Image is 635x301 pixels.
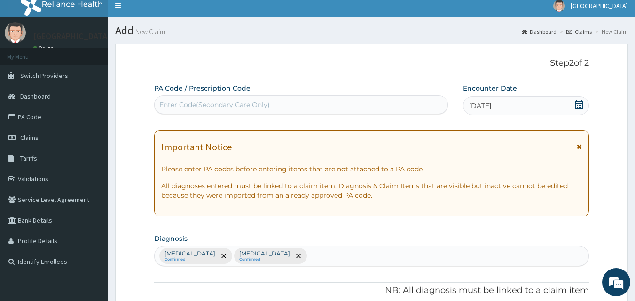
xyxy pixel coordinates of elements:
p: [MEDICAL_DATA] [165,250,215,257]
span: Switch Providers [20,71,68,80]
p: Step 2 of 2 [154,58,589,69]
small: Confirmed [239,257,290,262]
div: Enter Code(Secondary Care Only) [159,100,270,109]
h1: Important Notice [161,142,232,152]
label: PA Code / Prescription Code [154,84,251,93]
li: New Claim [593,28,628,36]
div: Chat with us now [49,53,158,65]
span: Tariffs [20,154,37,162]
h1: Add [115,24,628,37]
label: Diagnosis [154,234,188,243]
span: remove selection option [220,252,228,260]
img: User Image [5,22,26,43]
span: remove selection option [294,252,303,260]
small: Confirmed [165,257,215,262]
label: Encounter Date [463,84,517,93]
span: Claims [20,133,39,142]
p: NB: All diagnosis must be linked to a claim item [154,285,589,297]
div: Minimize live chat window [154,5,177,27]
a: Online [33,45,55,52]
span: [GEOGRAPHIC_DATA] [571,1,628,10]
a: Claims [566,28,592,36]
textarea: Type your message and hit 'Enter' [5,201,179,234]
span: [DATE] [469,101,491,110]
small: New Claim [133,28,165,35]
p: Please enter PA codes before entering items that are not attached to a PA code [161,164,582,174]
p: [GEOGRAPHIC_DATA] [33,32,110,40]
p: All diagnoses entered must be linked to a claim item. Diagnosis & Claim Items that are visible bu... [161,181,582,200]
span: Dashboard [20,92,51,100]
a: Dashboard [522,28,557,36]
p: [MEDICAL_DATA] [239,250,290,257]
span: We're online! [55,91,130,185]
img: d_794563401_company_1708531726252_794563401 [17,47,38,70]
